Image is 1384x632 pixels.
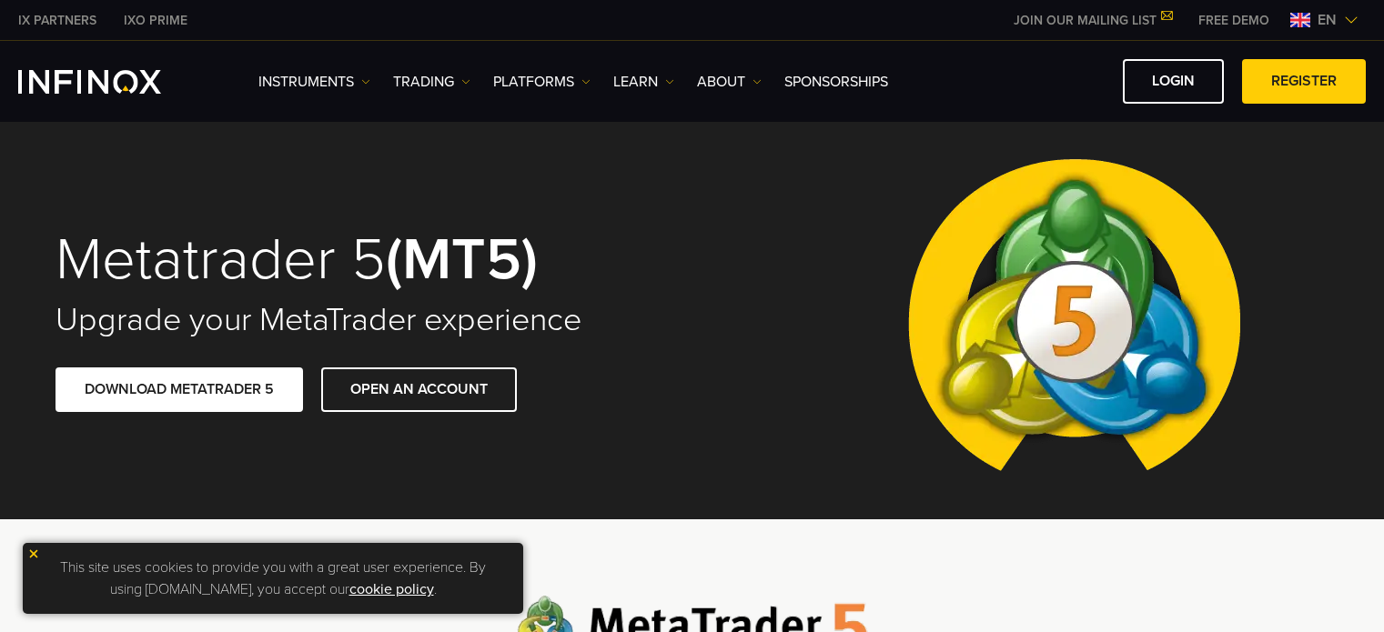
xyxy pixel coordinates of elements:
a: TRADING [393,71,470,93]
a: INFINOX [5,11,110,30]
a: REGISTER [1242,59,1366,104]
a: OPEN AN ACCOUNT [321,367,517,412]
a: INFINOX Logo [18,70,204,94]
a: SPONSORSHIPS [784,71,888,93]
h2: Upgrade your MetaTrader experience [56,300,667,340]
a: INFINOX [110,11,201,30]
a: DOWNLOAD METATRADER 5 [56,367,303,412]
a: Learn [613,71,674,93]
img: yellow close icon [27,547,40,560]
img: Meta Trader 5 [894,121,1255,519]
a: ABOUT [697,71,762,93]
a: cookie policy [349,580,434,598]
a: Instruments [258,71,370,93]
a: PLATFORMS [493,71,591,93]
a: INFINOX MENU [1185,11,1283,30]
a: JOIN OUR MAILING LIST [1000,13,1185,28]
p: This site uses cookies to provide you with a great user experience. By using [DOMAIN_NAME], you a... [32,552,514,605]
strong: (MT5) [386,224,538,296]
span: en [1310,9,1344,31]
h1: Metatrader 5 [56,229,667,291]
a: LOGIN [1123,59,1224,104]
